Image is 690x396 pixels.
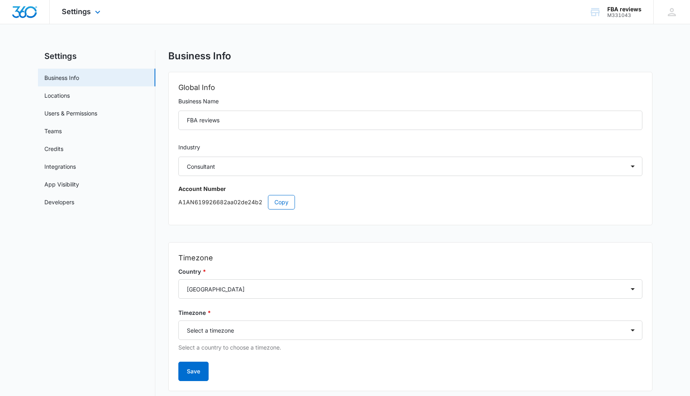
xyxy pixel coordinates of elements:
[44,162,76,171] a: Integrations
[44,198,74,206] a: Developers
[38,50,155,62] h2: Settings
[178,343,642,352] p: Select a country to choose a timezone.
[178,195,642,210] p: A1AN619926682aa02de24b2
[168,50,231,62] h1: Business Info
[178,185,226,192] strong: Account Number
[607,13,642,18] div: account id
[178,252,642,264] h2: Timezone
[44,180,79,189] a: App Visibility
[44,73,79,82] a: Business Info
[178,362,209,381] button: Save
[178,97,642,106] label: Business Name
[274,198,289,207] span: Copy
[268,195,295,210] button: Copy
[44,145,63,153] a: Credits
[178,308,642,317] label: Timezone
[44,109,97,117] a: Users & Permissions
[178,143,642,152] label: Industry
[44,91,70,100] a: Locations
[178,82,642,93] h2: Global Info
[178,267,642,276] label: Country
[44,127,62,135] a: Teams
[62,7,91,16] span: Settings
[607,6,642,13] div: account name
